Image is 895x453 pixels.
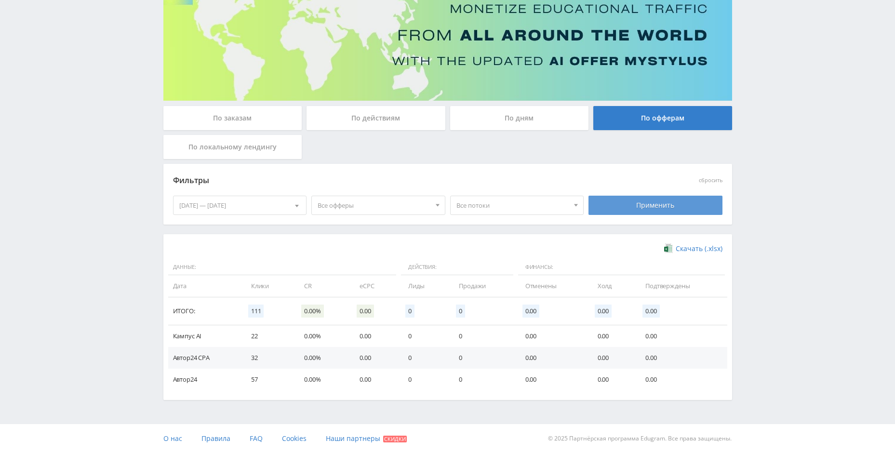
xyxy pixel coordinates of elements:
td: 0.00 [588,347,636,369]
td: 0.00 [350,369,399,390]
button: сбросить [699,177,722,184]
span: Правила [201,434,230,443]
td: 57 [241,369,295,390]
a: О нас [163,424,182,453]
span: 111 [248,305,264,318]
a: Скачать (.xlsx) [664,244,722,253]
td: 0.00 [588,369,636,390]
span: Скачать (.xlsx) [676,245,722,253]
td: 0.00 [350,347,399,369]
span: Данные: [168,259,397,276]
span: 0.00 [522,305,539,318]
span: 0 [405,305,414,318]
td: Клики [241,275,295,297]
span: 0.00 [642,305,659,318]
span: Финансы: [518,259,725,276]
span: Cookies [282,434,307,443]
span: Наши партнеры [326,434,380,443]
span: Скидки [383,436,407,442]
div: По заказам [163,106,302,130]
span: 0.00 [357,305,374,318]
div: Фильтры [173,173,584,188]
td: eCPC [350,275,399,297]
td: 0 [449,369,515,390]
span: 0.00 [595,305,612,318]
td: 0 [449,347,515,369]
td: 0.00 [636,325,727,347]
td: 0.00 [350,325,399,347]
td: 0 [449,325,515,347]
td: 22 [241,325,295,347]
div: По офферам [593,106,732,130]
td: 0.00 [516,369,588,390]
a: Наши партнеры Скидки [326,424,407,453]
td: Автор24 [168,369,241,390]
div: Применить [588,196,722,215]
td: Подтверждены [636,275,727,297]
td: 0.00 [588,325,636,347]
span: 0 [456,305,465,318]
span: 0.00% [301,305,323,318]
td: 0.00 [516,347,588,369]
span: Все потоки [456,196,569,214]
td: Отменены [516,275,588,297]
img: xlsx [664,243,672,253]
a: Cookies [282,424,307,453]
span: Все офферы [318,196,430,214]
span: О нас [163,434,182,443]
td: Дата [168,275,241,297]
a: FAQ [250,424,263,453]
td: 0 [399,369,449,390]
td: 0.00% [294,347,350,369]
div: © 2025 Партнёрская программа Edugram. Все права защищены. [452,424,732,453]
div: По действиям [307,106,445,130]
td: Продажи [449,275,515,297]
div: По локальному лендингу [163,135,302,159]
td: 0.00% [294,325,350,347]
a: Правила [201,424,230,453]
td: 0.00 [516,325,588,347]
td: 0.00 [636,369,727,390]
td: 0 [399,347,449,369]
div: По дням [450,106,589,130]
td: 0 [399,325,449,347]
td: Лиды [399,275,449,297]
td: Автор24 CPA [168,347,241,369]
div: [DATE] — [DATE] [174,196,307,214]
td: Кампус AI [168,325,241,347]
span: Действия: [401,259,513,276]
span: FAQ [250,434,263,443]
td: 0.00 [636,347,727,369]
td: Холд [588,275,636,297]
td: 32 [241,347,295,369]
td: CR [294,275,350,297]
td: Итого: [168,297,241,325]
td: 0.00% [294,369,350,390]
